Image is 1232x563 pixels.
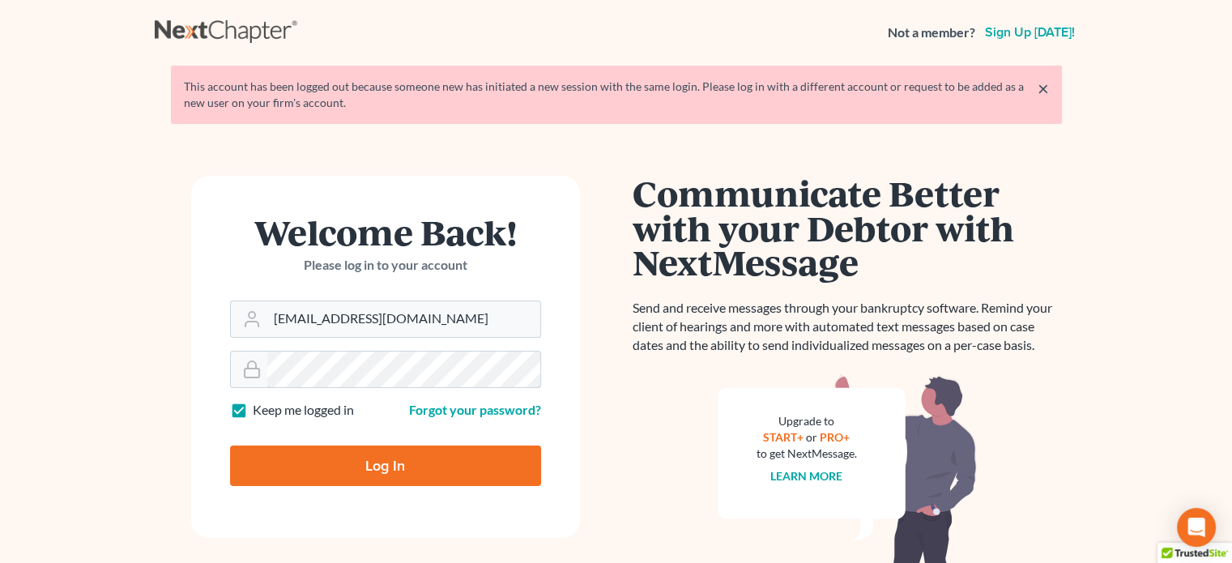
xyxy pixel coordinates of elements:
input: Log In [230,446,541,486]
input: Email Address [267,301,540,337]
span: or [806,430,817,444]
strong: Not a member? [888,23,975,42]
div: This account has been logged out because someone new has initiated a new session with the same lo... [184,79,1049,111]
a: START+ [763,430,804,444]
p: Send and receive messages through your bankruptcy software. Remind your client of hearings and mo... [633,299,1062,355]
a: Forgot your password? [409,402,541,417]
a: × [1038,79,1049,98]
a: PRO+ [820,430,850,444]
div: to get NextMessage. [757,446,857,462]
a: Sign up [DATE]! [982,26,1078,39]
a: Learn more [770,469,842,483]
h1: Communicate Better with your Debtor with NextMessage [633,176,1062,279]
div: Upgrade to [757,413,857,429]
div: Open Intercom Messenger [1177,508,1216,547]
h1: Welcome Back! [230,215,541,250]
p: Please log in to your account [230,256,541,275]
label: Keep me logged in [253,401,354,420]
